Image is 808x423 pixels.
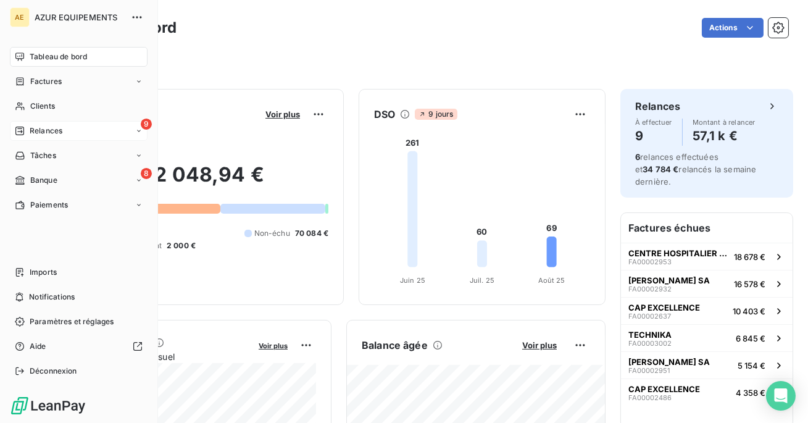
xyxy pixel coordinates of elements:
h4: 9 [635,126,672,146]
h6: Relances [635,99,680,114]
span: Déconnexion [30,366,77,377]
span: FA00002637 [628,312,671,320]
span: Relances [30,125,62,136]
span: 18 678 € [734,252,765,262]
span: À effectuer [635,119,672,126]
a: 9Relances [10,121,148,141]
span: CAP EXCELLENCE [628,303,700,312]
a: Factures [10,72,148,91]
span: FA00003002 [628,340,672,347]
span: FA00002486 [628,394,672,401]
span: 2 000 € [167,240,196,251]
h4: 57,1 k € [693,126,756,146]
button: [PERSON_NAME] SAFA0000293216 578 € [621,270,793,297]
span: 70 084 € [295,228,328,239]
button: CAP EXCELLENCEFA000024864 358 € [621,379,793,406]
button: Voir plus [255,340,291,351]
span: FA00002932 [628,285,672,293]
tspan: Juin 25 [400,276,425,285]
span: 10 403 € [733,306,765,316]
span: 6 [635,152,640,162]
span: Voir plus [522,340,557,350]
button: Actions [702,18,764,38]
span: relances effectuées et relancés la semaine dernière. [635,152,756,186]
a: 8Banque [10,170,148,190]
button: [PERSON_NAME] SAFA000029515 154 € [621,351,793,379]
tspan: Juil. 25 [470,276,494,285]
span: Montant à relancer [693,119,756,126]
a: Aide [10,337,148,356]
span: 9 jours [415,109,457,120]
span: Aide [30,341,46,352]
span: 5 154 € [738,361,765,371]
span: 4 358 € [736,388,765,398]
span: Paramètres et réglages [30,316,114,327]
span: [PERSON_NAME] SA [628,275,710,285]
span: 9 [141,119,152,130]
span: Non-échu [254,228,290,239]
button: TECHNIKAFA000030026 845 € [621,324,793,351]
div: Open Intercom Messenger [766,381,796,411]
span: AZUR EQUIPEMENTS [35,12,123,22]
h6: Balance âgée [362,338,428,353]
tspan: Août 25 [538,276,565,285]
button: CENTRE HOSPITALIER DE BASSE-FA0000295318 678 € [621,243,793,270]
span: CAP EXCELLENCE [628,384,700,394]
img: Logo LeanPay [10,396,86,416]
button: CAP EXCELLENCEFA0000263710 403 € [621,297,793,324]
span: 16 578 € [734,279,765,289]
span: FA00002953 [628,258,672,266]
a: Paiements [10,195,148,215]
h6: Factures échues [621,213,793,243]
span: 6 845 € [736,333,765,343]
h2: 172 048,94 € [70,162,328,199]
span: CENTRE HOSPITALIER DE BASSE- [628,248,729,258]
span: Factures [30,76,62,87]
span: Clients [30,101,55,112]
a: Imports [10,262,148,282]
span: Notifications [29,291,75,303]
span: Tableau de bord [30,51,87,62]
span: 8 [141,168,152,179]
span: Voir plus [259,341,288,350]
span: 34 784 € [643,164,678,174]
span: Voir plus [265,109,300,119]
button: Voir plus [262,109,304,120]
span: Chiffre d'affaires mensuel [70,350,250,363]
h6: DSO [374,107,395,122]
span: [PERSON_NAME] SA [628,357,710,367]
button: Voir plus [519,340,560,351]
a: Clients [10,96,148,116]
span: TECHNIKA [628,330,672,340]
span: FA00002951 [628,367,670,374]
a: Tableau de bord [10,47,148,67]
span: Paiements [30,199,68,211]
span: Imports [30,267,57,278]
a: Paramètres et réglages [10,312,148,332]
span: Banque [30,175,57,186]
div: AE [10,7,30,27]
a: Tâches [10,146,148,165]
span: Tâches [30,150,56,161]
